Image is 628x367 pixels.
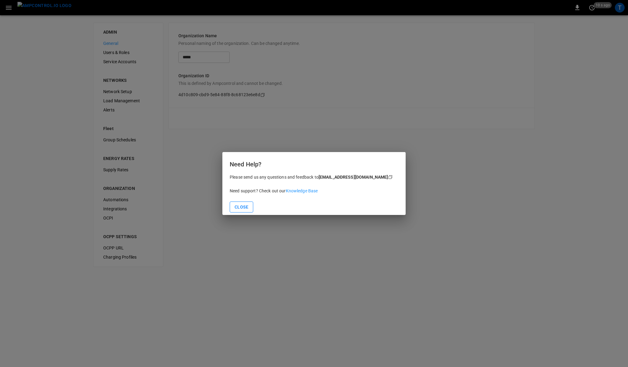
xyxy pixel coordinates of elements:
div: copy [388,174,394,180]
p: Need support? Check out our [230,188,398,194]
h6: Need Help? [230,159,398,169]
p: Please send us any questions and feedback to [230,174,398,180]
a: Knowledge Base [286,188,318,193]
div: [EMAIL_ADDRESS][DOMAIN_NAME] [319,174,388,180]
button: Close [230,202,253,213]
